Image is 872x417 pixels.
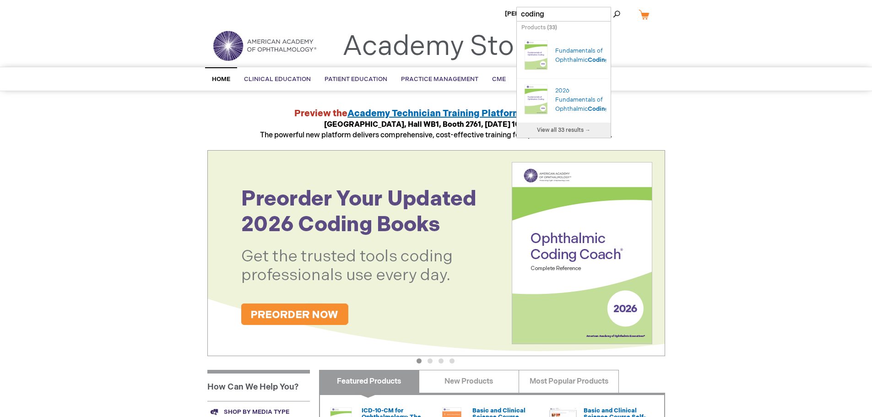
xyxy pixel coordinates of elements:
[401,76,478,83] span: Practice Management
[419,370,519,393] a: New Products
[537,127,590,134] span: View all 33 results →
[521,24,546,31] span: Products
[260,120,612,140] span: The powerful new platform delivers comprehensive, cost-effective training for ophthalmic clinical...
[555,47,609,64] a: Fundamentals of OphthalmicCoding
[521,81,551,118] img: 2026 Fundamentals of Ophthalmic Coding
[428,358,433,363] button: 2 of 4
[517,123,611,138] a: View all 33 results →
[521,37,555,76] a: Fundamentals of Ophthalmic Coding
[517,34,611,123] ul: Search Autocomplete Result
[417,358,422,363] button: 1 of 4
[516,7,611,22] input: Name, # or keyword
[212,76,230,83] span: Home
[342,30,540,63] a: Academy Store
[547,24,557,31] span: ( )
[519,370,619,393] a: Most Popular Products
[589,5,624,23] span: Search
[347,108,521,119] a: Academy Technician Training Platform
[588,105,609,113] span: Coding
[207,370,310,401] h1: How Can We Help You?
[325,76,387,83] span: Patient Education
[521,81,555,120] a: 2026 Fundamentals of Ophthalmic Coding
[555,87,609,113] a: 2026 Fundamentals of OphthalmicCoding
[324,120,548,129] strong: [GEOGRAPHIC_DATA], Hall WB1, Booth 2761, [DATE] 10:30 a.m.
[505,10,556,17] a: [PERSON_NAME]
[521,37,551,73] img: Fundamentals of Ophthalmic Coding
[450,358,455,363] button: 4 of 4
[294,108,578,119] strong: Preview the at AAO 2025
[319,370,419,393] a: Featured Products
[549,24,555,31] span: 33
[492,76,506,83] span: CME
[439,358,444,363] button: 3 of 4
[244,76,311,83] span: Clinical Education
[588,56,609,64] span: Coding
